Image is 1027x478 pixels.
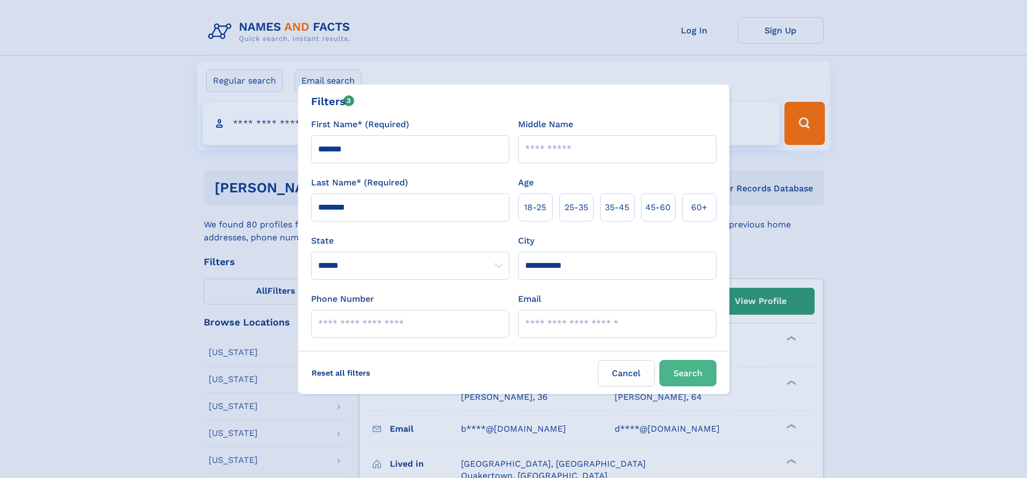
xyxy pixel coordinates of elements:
label: City [518,234,534,247]
label: Age [518,176,534,189]
label: Middle Name [518,118,573,131]
span: 35‑45 [605,201,629,214]
span: 60+ [691,201,707,214]
label: Reset all filters [305,360,377,386]
label: Cancel [598,360,655,386]
button: Search [659,360,716,386]
label: Phone Number [311,293,374,306]
label: Last Name* (Required) [311,176,408,189]
div: Filters [311,93,355,109]
span: 18‑25 [524,201,546,214]
label: First Name* (Required) [311,118,409,131]
label: Email [518,293,541,306]
span: 45‑60 [645,201,671,214]
label: State [311,234,509,247]
span: 25‑35 [564,201,588,214]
